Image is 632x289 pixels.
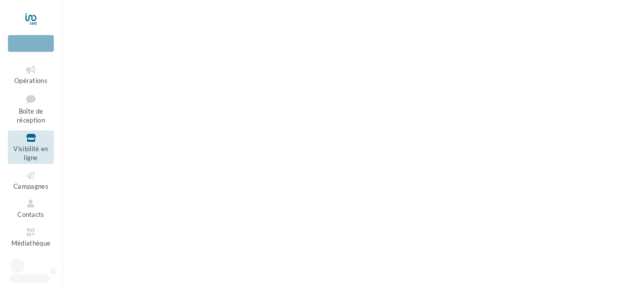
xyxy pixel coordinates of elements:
a: Campagnes [8,168,54,192]
span: Médiathèque [11,239,51,247]
span: Opérations [14,77,47,84]
span: Campagnes [13,182,48,190]
a: Boîte de réception [8,90,54,126]
a: Contacts [8,196,54,220]
a: Opérations [8,62,54,86]
span: Visibilité en ligne [13,145,48,162]
a: Médiathèque [8,225,54,249]
span: Boîte de réception [17,107,45,124]
span: Contacts [17,210,44,218]
a: Visibilité en ligne [8,130,54,164]
div: Nouvelle campagne [8,35,54,52]
a: Calendrier [8,253,54,277]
